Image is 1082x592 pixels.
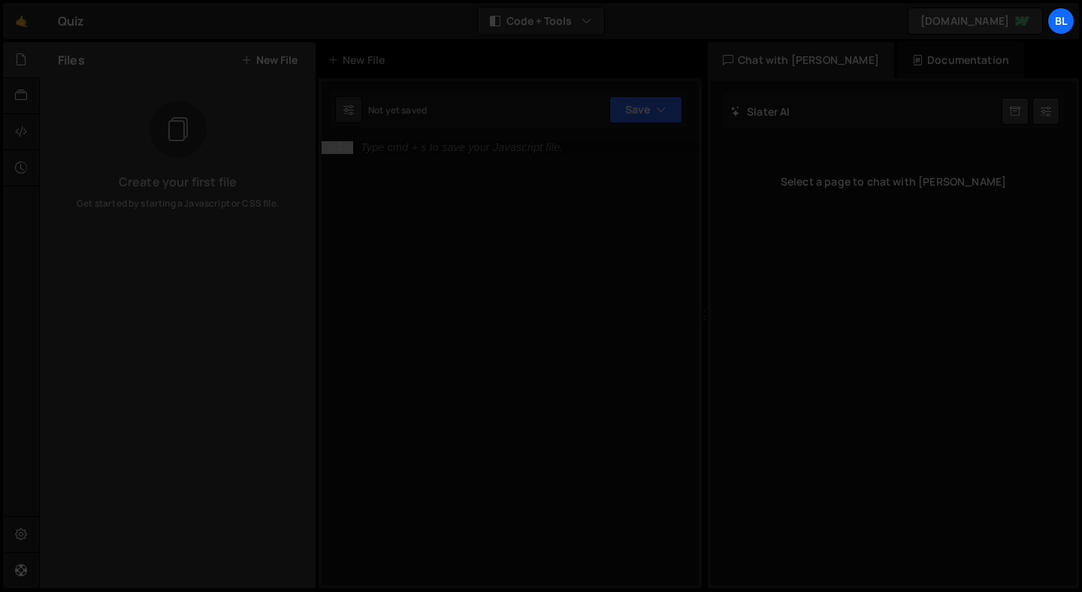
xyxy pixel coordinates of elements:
h2: Files [58,52,85,68]
div: 1 [322,141,353,154]
p: Get started by starting a Javascript or CSS file. [52,197,304,210]
a: [DOMAIN_NAME] [908,8,1043,35]
div: Not yet saved [368,104,427,116]
button: Code + Tools [478,8,604,35]
div: Chat with [PERSON_NAME] [708,42,894,78]
div: Quiz [58,12,85,30]
h3: Create your first file [52,176,304,188]
button: Save [609,96,682,123]
div: Documentation [897,42,1024,78]
a: Bl [1047,8,1074,35]
a: 🤙 [3,3,40,39]
div: New File [328,53,391,68]
button: New File [241,54,298,66]
div: Type cmd + s to save your Javascript file. [361,142,563,153]
h2: Slater AI [730,104,790,119]
div: Select a page to chat with [PERSON_NAME] [723,152,1064,212]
